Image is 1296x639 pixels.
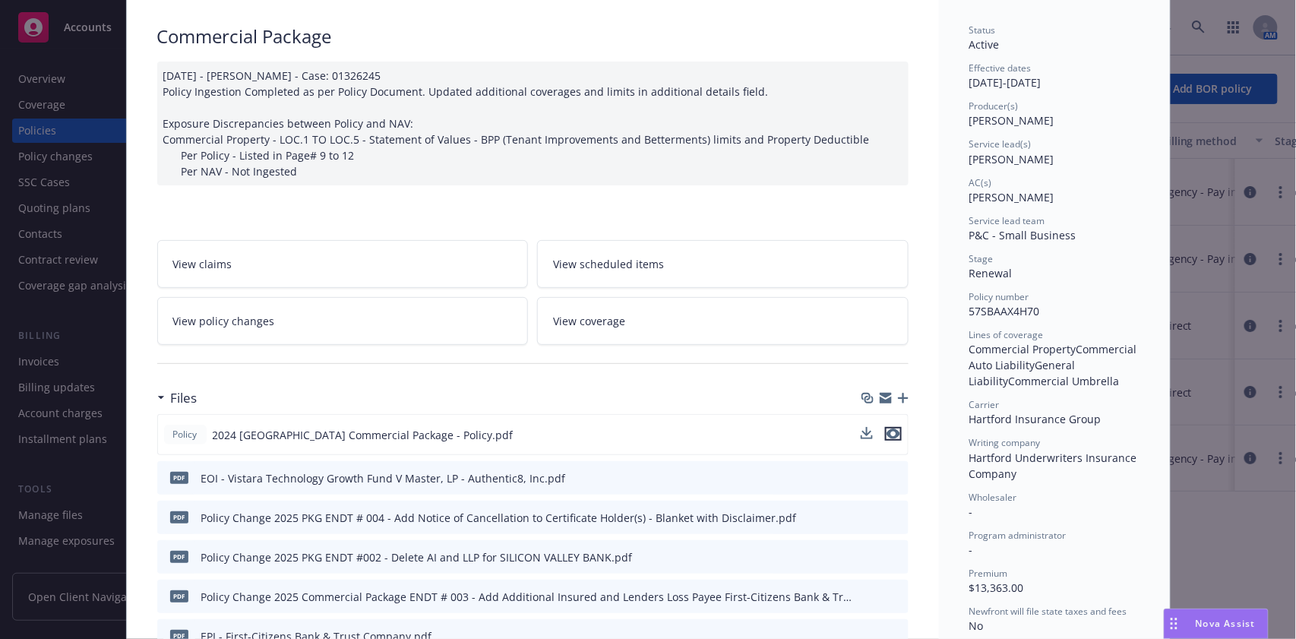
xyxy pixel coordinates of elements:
[969,62,1032,74] span: Effective dates
[537,240,909,288] a: View scheduled items
[889,510,902,526] button: preview file
[213,427,514,443] span: 2024 [GEOGRAPHIC_DATA] Commercial Package - Policy.pdf
[861,427,873,439] button: download file
[969,176,992,189] span: AC(s)
[889,549,902,565] button: preview file
[170,511,188,523] span: pdf
[157,24,909,49] div: Commercial Package
[865,510,877,526] button: download file
[173,256,232,272] span: View claims
[969,304,1040,318] span: 57SBAAX4H70
[201,589,858,605] div: Policy Change 2025 Commercial Package ENDT # 003 - Add Additional Insured and Lenders Loss Payee ...
[969,505,973,519] span: -
[201,510,797,526] div: Policy Change 2025 PKG ENDT # 004 - Add Notice of Cancellation to Certificate Holder(s) - Blanket...
[969,290,1029,303] span: Policy number
[969,358,1079,388] span: General Liability
[201,549,633,565] div: Policy Change 2025 PKG ENDT #002 - Delete AI and LLP for SILICON VALLEY BANK.pdf
[969,214,1045,227] span: Service lead team
[969,328,1044,341] span: Lines of coverage
[969,618,984,633] span: No
[969,266,1013,280] span: Renewal
[157,297,529,345] a: View policy changes
[969,451,1140,481] span: Hartford Underwriters Insurance Company
[969,543,973,557] span: -
[157,62,909,185] div: [DATE] - [PERSON_NAME] - Case: 01326245 Policy Ingestion Completed as per Policy Document. Update...
[171,388,198,408] h3: Files
[969,190,1054,204] span: [PERSON_NAME]
[889,589,902,605] button: preview file
[969,24,996,36] span: Status
[1196,617,1256,630] span: Nova Assist
[969,228,1076,242] span: P&C - Small Business
[157,240,529,288] a: View claims
[170,428,201,441] span: Policy
[170,472,188,483] span: pdf
[865,549,877,565] button: download file
[553,313,625,329] span: View coverage
[885,427,902,443] button: preview file
[969,138,1032,150] span: Service lead(s)
[969,567,1008,580] span: Premium
[969,605,1127,618] span: Newfront will file state taxes and fees
[173,313,275,329] span: View policy changes
[1164,609,1269,639] button: Nova Assist
[969,342,1076,356] span: Commercial Property
[889,470,902,486] button: preview file
[865,589,877,605] button: download file
[969,62,1140,90] div: [DATE] - [DATE]
[969,412,1102,426] span: Hartford Insurance Group
[969,152,1054,166] span: [PERSON_NAME]
[969,580,1024,595] span: $13,363.00
[885,427,902,441] button: preview file
[969,100,1019,112] span: Producer(s)
[1009,374,1120,388] span: Commercial Umbrella
[969,252,994,265] span: Stage
[969,113,1054,128] span: [PERSON_NAME]
[170,551,188,562] span: pdf
[969,37,1000,52] span: Active
[969,529,1067,542] span: Program administrator
[969,491,1017,504] span: Wholesaler
[157,388,198,408] div: Files
[969,398,1000,411] span: Carrier
[969,342,1140,372] span: Commercial Auto Liability
[865,470,877,486] button: download file
[170,590,188,602] span: pdf
[969,436,1041,449] span: Writing company
[537,297,909,345] a: View coverage
[1165,609,1184,638] div: Drag to move
[861,427,873,443] button: download file
[553,256,664,272] span: View scheduled items
[201,470,566,486] div: EOI - Vistara Technology Growth Fund V Master, LP - Authentic8, Inc.pdf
